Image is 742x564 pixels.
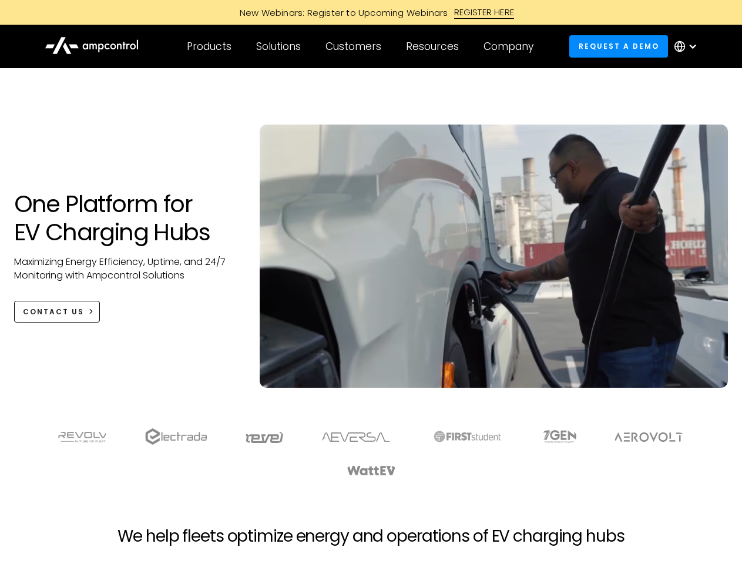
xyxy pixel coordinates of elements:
[23,307,84,317] div: CONTACT US
[187,40,231,53] div: Products
[256,40,301,53] div: Solutions
[107,6,636,19] a: New Webinars: Register to Upcoming WebinarsREGISTER HERE
[406,40,459,53] div: Resources
[614,432,684,442] img: Aerovolt Logo
[484,40,533,53] div: Company
[347,466,396,475] img: WattEV logo
[325,40,381,53] div: Customers
[145,428,207,445] img: electrada logo
[569,35,668,57] a: Request a demo
[14,301,100,323] a: CONTACT US
[14,190,237,246] h1: One Platform for EV Charging Hubs
[228,6,454,19] div: New Webinars: Register to Upcoming Webinars
[454,6,515,19] div: REGISTER HERE
[117,526,624,546] h2: We help fleets optimize energy and operations of EV charging hubs
[14,256,237,282] p: Maximizing Energy Efficiency, Uptime, and 24/7 Monitoring with Ampcontrol Solutions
